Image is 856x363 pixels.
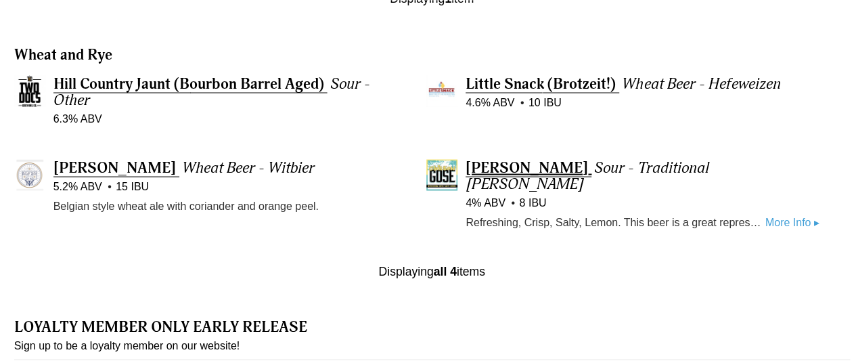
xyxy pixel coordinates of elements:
[53,158,176,177] span: [PERSON_NAME]
[426,159,457,190] img: Chilton Gose
[53,74,370,109] span: Sour - Other
[182,158,315,177] span: Wheat Beer - Witbier
[520,94,562,110] span: 10 IBU
[765,213,819,231] a: More Info
[14,159,45,190] img: Walt Wit
[426,75,457,106] img: Little Snack (Brotzeit!)
[466,158,708,193] span: Sour - Traditional [PERSON_NAME]
[14,45,850,64] h3: Wheat and Rye
[53,178,102,194] span: 5.2% ABV
[108,178,149,194] span: 15 IBU
[53,197,407,215] p: Belgian style wheat ale with coriander and orange peel.
[53,110,102,127] span: 6.3% ABV
[511,194,546,211] span: 8 IBU
[466,213,765,231] p: Refreshing, Crisp, Salty, Lemon. This beer is a great representation of the local favorite cockta...
[466,158,591,177] a: [PERSON_NAME]
[53,158,179,177] a: [PERSON_NAME]
[14,317,850,337] h3: LOYALTY MEMBER ONLY EARLY RELEASE
[466,158,588,177] span: [PERSON_NAME]
[14,337,850,360] p: Sign up to be a loyalty member on our website!
[466,94,514,110] span: 4.6% ABV
[434,264,457,278] b: all 4
[14,75,45,106] img: Hill Country Jaunt (Bourbon Barrel Aged)
[53,74,324,93] span: Hill Country Jaunt (Bourbon Barrel Aged)
[466,74,616,93] span: Little Snack (Brotzeit!)
[53,74,328,93] a: Hill Country Jaunt (Bourbon Barrel Aged)
[622,74,780,93] span: Wheat Beer - Hefeweizen
[466,74,619,93] a: Little Snack (Brotzeit!)
[466,194,505,211] span: 4% ABV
